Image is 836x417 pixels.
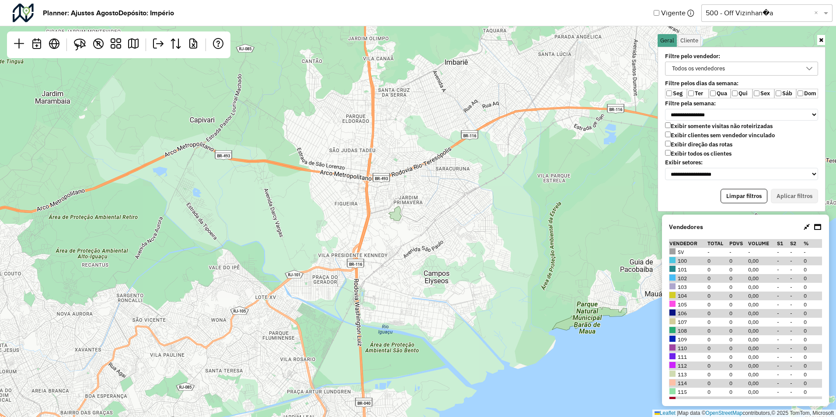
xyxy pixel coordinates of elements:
[729,396,748,405] td: 0
[777,300,790,309] td: -
[669,283,707,292] td: 103
[677,410,678,416] span: |
[790,239,803,248] th: S2
[669,239,707,248] th: Vendedor
[45,35,63,55] a: Visão geral - Abre nova aba
[665,122,773,130] label: Exibir somente visitas não roteirizadas
[798,90,803,96] input: Dom
[669,292,707,300] td: 104
[777,396,790,405] td: -
[748,283,777,292] td: 0,00
[43,8,118,18] strong: Planner: Ajustes Agosto
[125,35,142,55] a: Roteirizar planner
[790,370,803,379] td: -
[729,344,748,353] td: 0
[803,257,822,265] td: 0
[729,327,748,335] td: 0
[669,353,707,361] td: 111
[150,35,167,55] a: Exportar planner
[669,370,707,379] td: 113
[748,292,777,300] td: 0,00
[669,327,707,335] td: 108
[669,265,707,274] td: 101
[803,265,822,274] td: 0
[777,327,790,335] td: -
[748,248,777,257] td: -
[729,274,748,283] td: 0
[748,257,777,265] td: 0,00
[796,89,818,98] label: Dom
[776,90,781,96] input: Sáb
[707,327,729,335] td: 0
[729,265,748,274] td: 0
[707,344,729,353] td: 0
[790,248,803,257] td: -
[707,239,729,248] th: Total de clientes
[790,396,803,405] td: -
[748,388,777,396] td: 0,00
[707,257,729,265] td: 0
[660,38,674,43] span: Geral
[665,132,671,137] input: Exibir clientes sem vendedor vinculado
[652,410,836,417] div: Map data © contributors,© 2025 TomTom, Microsoft
[748,309,777,318] td: 0,00
[654,3,833,22] div: Vigente
[729,292,748,300] td: 0
[803,283,822,292] td: 0
[655,410,676,416] a: Leaflet
[669,335,707,344] td: 109
[660,80,823,87] label: Filtre pelos dias da semana:
[777,239,790,248] th: S1
[803,388,822,396] td: 0
[777,370,790,379] td: -
[729,379,748,388] td: 0
[688,90,694,96] input: Ter
[754,90,759,96] input: Sex
[118,8,174,18] strong: Depósito: Império
[665,132,775,139] label: Exibir clientes sem vendedor vinculado
[707,283,729,292] td: 0
[790,283,803,292] td: -
[790,318,803,327] td: -
[748,396,777,405] td: 0,00
[707,300,729,309] td: 0
[748,300,777,309] td: 0,00
[660,53,796,60] label: Filtre pelo vendedor:
[777,248,790,257] td: -
[777,335,790,344] td: -
[790,309,803,318] td: -
[803,379,822,388] td: 0
[752,89,774,98] label: Sex
[803,353,822,361] td: 0
[729,353,748,361] td: 0
[777,344,790,353] td: -
[665,141,732,148] label: Exibir direção das rotas
[790,300,803,309] td: -
[10,35,28,55] a: Iniciar novo planner
[803,248,822,257] td: -
[731,89,752,98] label: Qui
[803,274,822,283] td: 0
[777,361,790,370] td: -
[665,122,671,128] input: Exibir somente visitas não roteirizadas
[777,309,790,318] td: -
[748,379,777,388] td: 0,00
[777,353,790,361] td: -
[669,248,707,257] td: SV
[707,309,729,318] td: 0
[707,388,729,396] td: 0
[660,100,823,107] label: Filtre pela semana:
[748,344,777,353] td: 0,00
[748,265,777,274] td: 0,00
[709,89,731,98] label: Qua
[790,274,803,283] td: -
[803,292,822,300] td: 0
[790,361,803,370] td: -
[669,222,703,232] strong: Vendedores
[729,335,748,344] td: 0
[732,90,738,96] input: Qui
[777,265,790,274] td: -
[185,35,202,55] a: Exportar frequência em lote
[707,361,729,370] td: 0
[707,396,729,405] td: 0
